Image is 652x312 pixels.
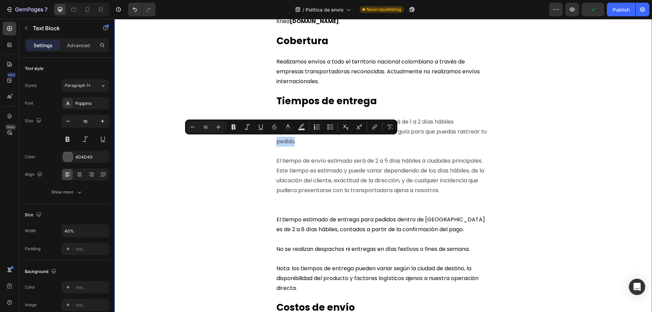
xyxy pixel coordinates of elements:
div: Publish [613,6,630,13]
div: Padding [25,246,40,252]
span: Need republishing [366,6,401,13]
div: Open Intercom Messenger [629,279,645,295]
p: Advanced [67,42,90,49]
div: Color [25,154,35,160]
div: Beta [5,124,16,130]
div: Editor contextual toolbar [185,120,397,134]
div: Width [25,228,36,234]
div: Size [25,116,43,126]
p: Settings [34,42,53,49]
span: / [303,6,304,13]
div: Add... [75,246,107,252]
button: Publish [607,3,635,16]
div: Add... [75,302,107,308]
div: Text style [25,66,43,72]
div: Show more [51,189,83,196]
div: Align [25,170,44,179]
div: Styles [25,82,37,89]
div: 4D4D4D [75,154,107,160]
span: Realizamos envíos a todo el territorio nacional colombiano a través de empresas transportadoras r... [162,39,365,66]
strong: Tiempos de entrega [162,75,262,89]
span: Paragraph 1* [65,82,90,89]
p: El tiempo de envío estimado será de 2 a 5 días hábiles a ciudades principales. Este tiempo es est... [162,137,376,176]
div: Add... [75,285,107,291]
button: Paragraph 1* [61,79,109,92]
div: Font [25,100,33,106]
div: Color [25,284,35,290]
input: Auto [62,225,109,237]
strong: Costos de envío [162,282,240,295]
strong: Cobertura [162,15,214,29]
div: Undo/Redo [128,3,156,16]
div: Image [25,302,37,308]
p: 7 [44,5,48,14]
p: El tiempo de procesamiento de tu pedido será de 1 a 2 días hábiles aproximadamente, luego del cua... [162,98,376,127]
p: Text Block [33,24,91,32]
div: 450 [6,72,16,78]
iframe: Design area [114,19,652,312]
button: 7 [3,3,51,16]
div: Size [25,210,43,220]
span: El tiempo estimado de entrega para pedidos dentro de [GEOGRAPHIC_DATA] es de 2 a 8 días hábiles, ... [162,197,370,214]
span: Nota: los tiempos de entrega pueden variar según la ciudad de destino, la disponibilidad del prod... [162,245,364,273]
div: Background [25,267,58,276]
button: Show more [25,186,109,198]
div: Poppins [75,100,107,107]
span: Política de envío [306,6,343,13]
span: No se realizan despachos ni entregas en días festivos o fines de semana. [162,226,355,234]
